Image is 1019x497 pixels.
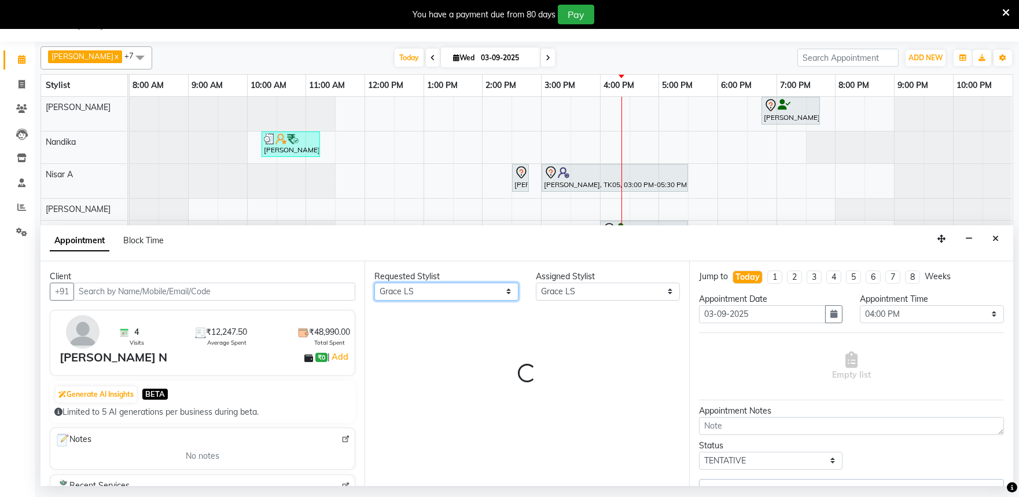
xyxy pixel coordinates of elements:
[513,166,528,190] div: [PERSON_NAME], TK05, 02:30 PM-02:45 PM, Hair Consultation
[763,98,819,123] div: [PERSON_NAME], TK03, 06:45 PM-07:45 PM, Hair Cut [DEMOGRAPHIC_DATA] (Head Stylist)
[130,338,144,347] span: Visits
[186,450,219,462] span: No notes
[123,235,164,246] span: Block Time
[699,405,1004,417] div: Appointment Notes
[767,271,782,284] li: 1
[330,350,350,364] a: Add
[207,338,247,347] span: Average Spent
[365,77,406,94] a: 12:00 PM
[542,77,578,94] a: 3:00 PM
[315,353,328,362] span: ₹0
[536,271,680,283] div: Assigned Stylist
[46,169,73,180] span: Nisar A
[543,166,687,190] div: [PERSON_NAME], TK05, 03:00 PM-05:30 PM, INOA-Full Global Colour - Short
[328,350,350,364] span: |
[987,230,1004,248] button: Close
[866,271,881,284] li: 6
[659,77,696,94] a: 5:00 PM
[263,133,319,155] div: [PERSON_NAME], TK02, 10:15 AM-11:15 AM, Blowdry + shampoo + conditioner [KERASTASE] Long
[699,293,843,305] div: Appointment Date
[895,77,931,94] a: 9:00 PM
[860,293,1004,305] div: Appointment Time
[718,77,755,94] a: 6:00 PM
[885,271,900,284] li: 7
[314,338,345,347] span: Total Spent
[601,77,637,94] a: 4:00 PM
[60,349,167,366] div: [PERSON_NAME] N
[134,326,139,338] span: 4
[826,271,841,284] li: 4
[50,271,355,283] div: Client
[807,271,822,284] li: 3
[248,77,289,94] a: 10:00 AM
[699,305,826,323] input: yyyy-mm-dd
[189,77,226,94] a: 9:00 AM
[66,315,100,349] img: avatar
[55,433,91,448] span: Notes
[46,102,111,112] span: [PERSON_NAME]
[846,271,861,284] li: 5
[51,52,113,61] span: [PERSON_NAME]
[124,51,142,60] span: +7
[374,271,518,283] div: Requested Stylist
[905,271,920,284] li: 8
[50,283,74,301] button: +91
[424,77,461,94] a: 1:00 PM
[699,271,728,283] div: Jump to
[832,352,871,381] span: Empty list
[699,440,843,452] div: Status
[777,77,814,94] a: 7:00 PM
[413,9,556,21] div: You have a payment due from 80 days
[925,271,951,283] div: Weeks
[735,271,760,283] div: Today
[908,53,943,62] span: ADD NEW
[306,77,348,94] a: 11:00 AM
[142,389,168,400] span: BETA
[73,283,355,301] input: Search by Name/Mobile/Email/Code
[54,406,351,418] div: Limited to 5 AI generations per business during beta.
[56,386,137,403] button: Generate AI Insights
[558,5,594,24] button: Pay
[46,137,76,147] span: Nandika
[130,77,167,94] a: 8:00 AM
[113,52,119,61] a: x
[906,50,946,66] button: ADD NEW
[450,53,477,62] span: Wed
[395,49,424,67] span: Today
[46,80,70,90] span: Stylist
[797,49,899,67] input: Search Appointment
[483,77,519,94] a: 2:00 PM
[46,204,111,214] span: [PERSON_NAME]
[309,326,350,338] span: ₹48,990.00
[55,480,130,494] span: Recent Services
[836,77,872,94] a: 8:00 PM
[954,77,995,94] a: 10:00 PM
[601,222,687,247] div: [PERSON_NAME] N, TK01, 04:00 PM-05:30 PM, Skeyndor Corrective (antiaging)
[477,49,535,67] input: 2025-09-03
[50,231,109,251] span: Appointment
[787,271,802,284] li: 2
[206,326,247,338] span: ₹12,247.50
